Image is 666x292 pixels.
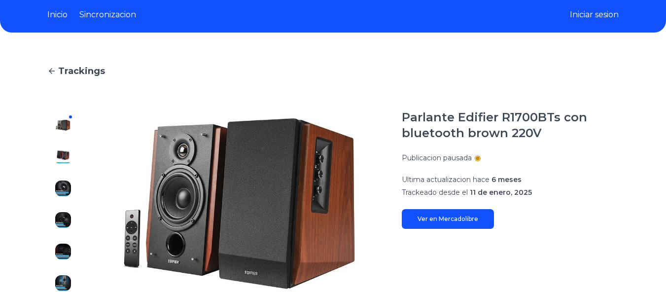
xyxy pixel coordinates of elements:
[79,9,136,21] a: Sincronizacion
[402,109,619,141] h1: Parlante Edifier R1700BTs con bluetooth brown 220V
[58,64,105,78] span: Trackings
[55,212,71,228] img: Parlante Edifier R1700BTs con bluetooth brown 220V
[402,188,468,197] span: Trackeado desde el
[55,244,71,259] img: Parlante Edifier R1700BTs con bluetooth brown 220V
[402,175,490,184] span: Ultima actualizacion hace
[55,117,71,133] img: Parlante Edifier R1700BTs con bluetooth brown 220V
[55,275,71,291] img: Parlante Edifier R1700BTs con bluetooth brown 220V
[55,149,71,165] img: Parlante Edifier R1700BTs con bluetooth brown 220V
[570,9,619,21] button: Iniciar sesion
[491,175,522,184] span: 6 meses
[47,64,619,78] a: Trackings
[55,181,71,196] img: Parlante Edifier R1700BTs con bluetooth brown 220V
[402,209,494,229] a: Ver en Mercadolibre
[47,9,68,21] a: Inicio
[402,153,472,163] p: Publicacion pausada
[470,188,532,197] span: 11 de enero, 2025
